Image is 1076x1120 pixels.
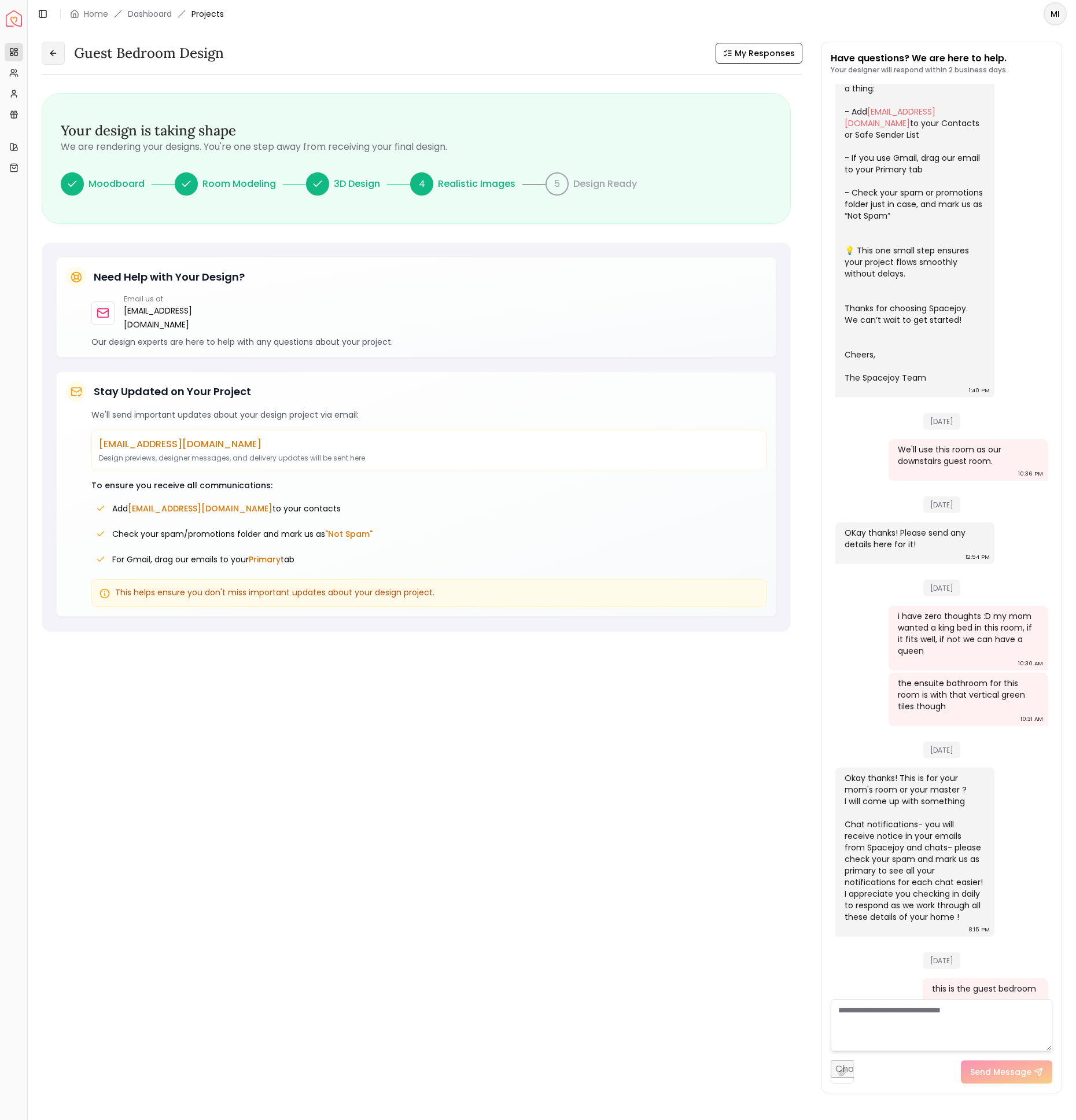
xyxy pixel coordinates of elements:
div: 11:56 AM [1020,996,1043,1007]
div: Okay thanks! This is for your mom's room or your master ? I will come up with something Chat noti... [845,772,983,923]
h5: Need Help with Your Design? [94,269,245,285]
div: 8:15 PM [968,924,990,935]
a: [EMAIL_ADDRESS][DOMAIN_NAME] [124,304,246,331]
div: 5 [546,172,569,196]
button: MI [1044,2,1067,25]
p: Email us at [124,294,246,304]
span: [DATE] [923,742,960,758]
div: We'll use this room as our downstairs guest room. [898,444,1036,467]
div: 12:54 PM [966,551,990,563]
span: Check your spam/promotions folder and mark us as [112,528,373,540]
a: Home [84,8,108,20]
button: My Responses [716,43,802,64]
div: i have zero thoughts :D my mom wanted a king bed in this room, if it fits well, if not we can hav... [898,610,1036,657]
h3: Guest Bedroom design [74,44,224,62]
div: 10:31 AM [1020,713,1043,725]
div: the ensuite bathroom for this room is with that vertical green tiles though [898,677,1036,712]
nav: breadcrumb [70,8,224,20]
div: 4 [410,172,433,196]
p: Room Modeling [202,177,276,191]
p: Realistic Images [438,177,515,191]
p: 3D Design [334,177,380,191]
span: [DATE] [923,952,960,969]
p: To ensure you receive all communications: [91,480,767,491]
p: Design Ready [573,177,637,191]
p: [EMAIL_ADDRESS][DOMAIN_NAME] [99,437,759,451]
h5: Stay Updated on Your Project [94,384,251,400]
span: "Not Spam" [325,528,373,540]
div: 10:30 AM [1018,658,1043,669]
p: Our design experts are here to help with any questions about your project. [91,336,767,348]
div: 10:36 PM [1018,468,1043,480]
span: Projects [191,8,224,20]
span: MI [1045,3,1066,24]
p: Design previews, designer messages, and delivery updates will be sent here [99,454,759,463]
h3: Your design is taking shape [61,121,772,140]
span: Add to your contacts [112,503,341,514]
span: [EMAIL_ADDRESS][DOMAIN_NAME] [128,503,272,514]
span: Primary [249,554,281,565]
p: We'll send important updates about your design project via email: [91,409,767,421]
img: Spacejoy Logo [6,10,22,27]
p: Moodboard [89,177,145,191]
span: This helps ensure you don't miss important updates about your design project. [115,587,434,598]
a: Dashboard [128,8,172,20]
p: Have questions? We are here to help. [831,51,1008,65]
a: Spacejoy [6,10,22,27]
span: My Responses [735,47,795,59]
span: [DATE] [923,496,960,513]
div: 1:40 PM [969,385,990,396]
span: [DATE] [923,580,960,596]
p: We are rendering your designs. You're one step away from receiving your final design. [61,140,772,154]
span: [DATE] [923,413,960,430]
div: this is the guest bedroom [932,983,1036,994]
a: [EMAIL_ADDRESS][DOMAIN_NAME] [845,106,935,129]
div: OKay thanks! Please send any details here for it! [845,527,983,550]
span: For Gmail, drag our emails to your tab [112,554,294,565]
p: Your designer will respond within 2 business days. [831,65,1008,75]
